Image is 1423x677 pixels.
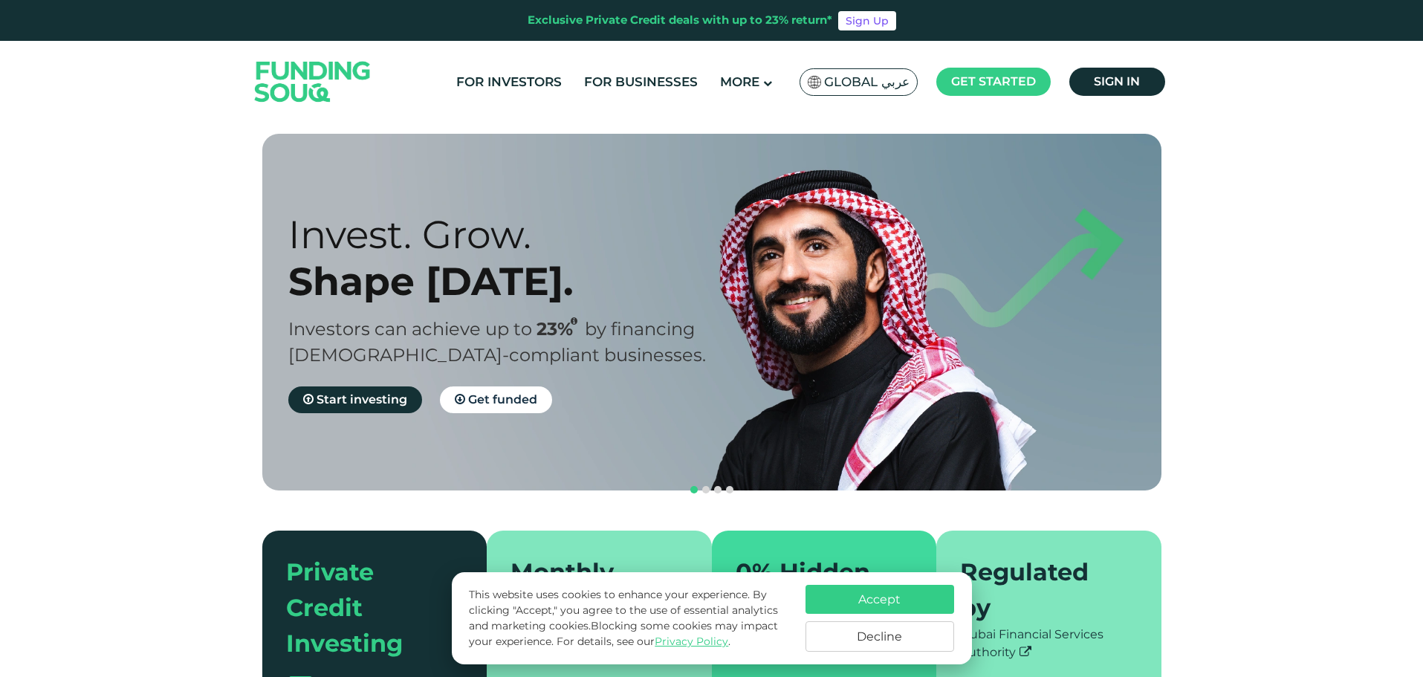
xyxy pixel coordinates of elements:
div: Private Credit Investing [286,554,446,661]
a: For Investors [453,70,565,94]
button: Accept [805,585,954,614]
button: Decline [805,621,954,652]
span: Start investing [317,392,407,406]
button: navigation [712,484,724,496]
span: Get funded [468,392,537,406]
a: Get funded [440,386,552,413]
button: navigation [700,484,712,496]
div: Exclusive Private Credit deals with up to 23% return* [528,12,832,29]
a: Sign Up [838,11,896,30]
span: 23% [537,318,585,340]
span: Global عربي [824,74,910,91]
i: 23% IRR (expected) ~ 15% Net yield (expected) [571,317,577,325]
span: For details, see our . [557,635,730,648]
div: Invest. Grow. [288,211,738,258]
span: Get started [951,74,1036,88]
span: Sign in [1094,74,1140,88]
span: More [720,74,759,89]
button: navigation [724,484,736,496]
img: Logo [240,44,386,119]
div: Regulated by [960,554,1120,626]
a: Privacy Policy [655,635,728,648]
div: Monthly repayments [510,554,670,626]
div: 0% Hidden Fees [736,554,895,626]
button: navigation [688,484,700,496]
p: This website uses cookies to enhance your experience. By clicking "Accept," you agree to the use ... [469,587,790,650]
img: SA Flag [808,76,821,88]
div: Shape [DATE]. [288,258,738,305]
div: Dubai Financial Services Authority [960,626,1138,661]
span: Investors can achieve up to [288,318,532,340]
a: For Businesses [580,70,701,94]
a: Sign in [1069,68,1165,96]
span: Blocking some cookies may impact your experience. [469,619,778,648]
a: Start investing [288,386,422,413]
